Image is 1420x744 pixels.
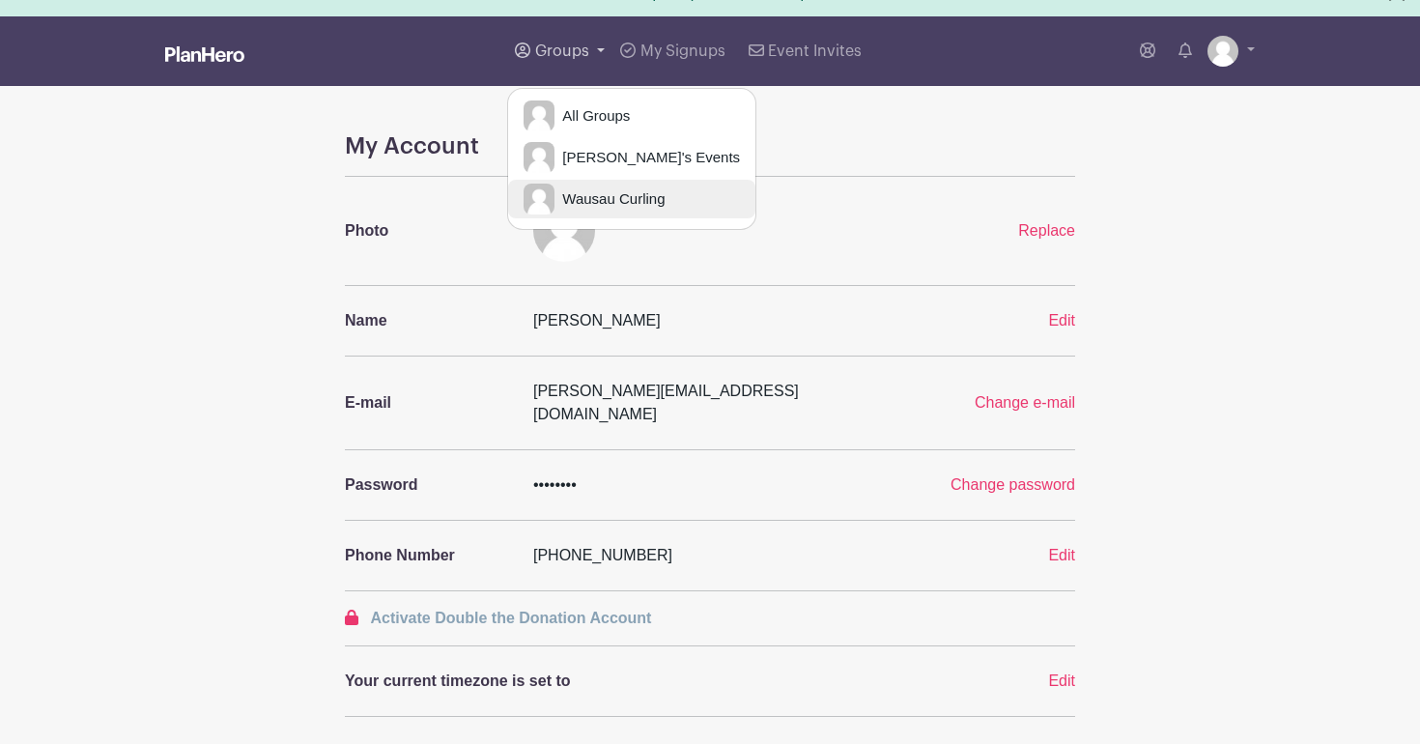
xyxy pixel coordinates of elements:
[345,132,1075,160] h4: My Account
[522,309,961,332] div: [PERSON_NAME]
[345,473,510,497] p: Password
[522,380,898,426] div: [PERSON_NAME][EMAIL_ADDRESS][DOMAIN_NAME]
[345,391,510,415] p: E-mail
[345,219,510,243] p: Photo
[507,88,756,230] div: Groups
[640,43,725,59] span: My Signups
[1018,222,1075,239] a: Replace
[508,180,755,218] a: Wausau Curling
[1048,547,1075,563] a: Edit
[522,544,961,567] div: [PHONE_NUMBER]
[741,16,869,86] a: Event Invites
[975,394,1075,411] a: Change e-mail
[524,184,554,215] img: default-ce2991bfa6775e67f084385cd625a349d9dcbb7a52a09fb2fda1e96e2d18dcdb.png
[554,105,630,128] span: All Groups
[370,610,651,626] span: Activate Double the Donation Account
[554,188,665,211] span: Wausau Curling
[533,476,577,493] span: ••••••••
[535,43,589,59] span: Groups
[612,16,732,86] a: My Signups
[1048,312,1075,329] a: Edit
[951,476,1075,493] a: Change password
[345,670,950,693] p: Your current timezone is set to
[524,100,554,131] img: default-ce2991bfa6775e67f084385cd625a349d9dcbb7a52a09fb2fda1e96e2d18dcdb.png
[345,309,510,332] p: Name
[165,46,244,62] img: logo_white-6c42ec7e38ccf1d336a20a19083b03d10ae64f83f12c07503d8b9e83406b4c7d.svg
[768,43,862,59] span: Event Invites
[1207,36,1238,67] img: default-ce2991bfa6775e67f084385cd625a349d9dcbb7a52a09fb2fda1e96e2d18dcdb.png
[524,142,554,173] img: default-ce2991bfa6775e67f084385cd625a349d9dcbb7a52a09fb2fda1e96e2d18dcdb.png
[1048,672,1075,689] a: Edit
[533,200,595,262] img: default-ce2991bfa6775e67f084385cd625a349d9dcbb7a52a09fb2fda1e96e2d18dcdb.png
[508,97,755,135] a: All Groups
[507,16,612,86] a: Groups
[554,147,740,169] span: [PERSON_NAME]'s Events
[345,544,510,567] p: Phone Number
[508,138,755,177] a: [PERSON_NAME]'s Events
